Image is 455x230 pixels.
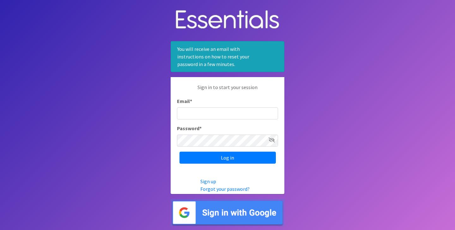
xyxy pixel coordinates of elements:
label: Password [177,124,202,132]
abbr: required [199,125,202,131]
a: Sign up [200,178,216,185]
a: Forgot your password? [200,186,250,192]
img: Sign in with Google [171,199,284,227]
img: Human Essentials [171,4,284,36]
abbr: required [190,98,192,104]
div: You will receive an email with instructions on how to reset your password in a few minutes. [171,41,284,72]
input: Log in [179,152,276,164]
label: Email [177,97,192,105]
p: Sign in to start your session [177,83,278,97]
